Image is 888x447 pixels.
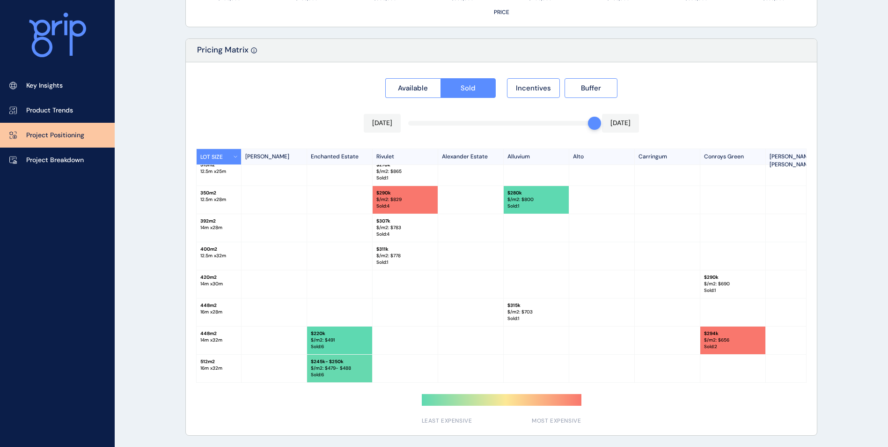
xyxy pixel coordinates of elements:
span: Sold [461,83,476,93]
p: $ 311k [376,246,434,253]
p: $ 245k - $250k [311,358,368,365]
p: Alluvium [504,149,569,164]
p: 313 m2 [200,162,237,168]
p: $/m2: $ 656 [704,337,762,343]
p: 16 m x 28 m [200,309,237,315]
p: Project Positioning [26,131,84,140]
p: Product Trends [26,106,73,115]
p: Alexander Estate [438,149,504,164]
span: Buffer [581,83,601,93]
p: $/m2: $ 690 [704,281,762,287]
button: Incentives [507,78,560,98]
span: MOST EXPENSIVE [532,417,581,425]
p: Sold : 1 [704,287,762,294]
p: Key Insights [26,81,63,90]
p: 350 m2 [200,190,237,196]
p: Enchanted Estate [307,149,373,164]
p: 14 m x 32 m [200,337,237,343]
p: Sold : 6 [311,343,368,350]
p: $/m2: $ 778 [376,253,434,259]
p: 448 m2 [200,330,237,337]
p: [PERSON_NAME] [PERSON_NAME] [766,149,831,164]
p: $/m2: $ 800 [507,196,565,203]
p: Sold : 1 [507,315,565,322]
span: Available [398,83,428,93]
p: 16 m x 32 m [200,365,237,372]
button: Buffer [565,78,617,98]
p: 14 m x 30 m [200,281,237,287]
p: $/m2: $ 865 [376,168,434,175]
p: $ 294k [704,330,762,337]
p: Carringum [635,149,700,164]
p: [PERSON_NAME] [242,149,307,164]
p: 12.5 m x 28 m [200,196,237,203]
p: $ 290k [376,190,434,196]
p: 12.5 m x 25 m [200,168,237,175]
p: Sold : 6 [311,372,368,378]
p: $ 307k [376,218,434,224]
p: $ 270k [376,162,434,168]
p: Conroys Green [700,149,766,164]
p: 392 m2 [200,218,237,224]
p: $ 220k [311,330,368,337]
p: $/m2: $ 491 [311,337,368,343]
p: $/m2: $ 703 [507,309,565,315]
p: Sold : 2 [704,343,762,350]
p: $/m2: $ 783 [376,224,434,231]
p: Sold : 4 [376,203,434,209]
p: Sold : 4 [376,231,434,238]
p: $/m2: $ 829 [376,196,434,203]
p: 14 m x 28 m [200,224,237,231]
button: LOT SIZE [197,149,242,164]
span: Incentives [516,83,551,93]
p: Alto [569,149,635,164]
p: 420 m2 [200,274,237,281]
p: 512 m2 [200,358,237,365]
p: Sold : 1 [376,175,434,181]
p: $/m2: $ 479 - $488 [311,365,368,372]
p: 400 m2 [200,246,237,253]
button: Sold [440,78,496,98]
p: [DATE] [610,119,631,128]
button: Available [385,78,440,98]
p: [DATE] [372,119,392,128]
p: 12.5 m x 32 m [200,253,237,259]
p: Sold : 1 [507,203,565,209]
p: Pricing Matrix [197,45,249,62]
p: Rivulet [373,149,438,164]
span: LEAST EXPENSIVE [422,417,472,425]
p: Sold : 1 [376,259,434,266]
text: PRICE [494,8,509,16]
p: 448 m2 [200,302,237,309]
p: $ 315k [507,302,565,309]
p: $ 280k [507,190,565,196]
p: Project Breakdown [26,156,84,165]
p: $ 290k [704,274,762,281]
